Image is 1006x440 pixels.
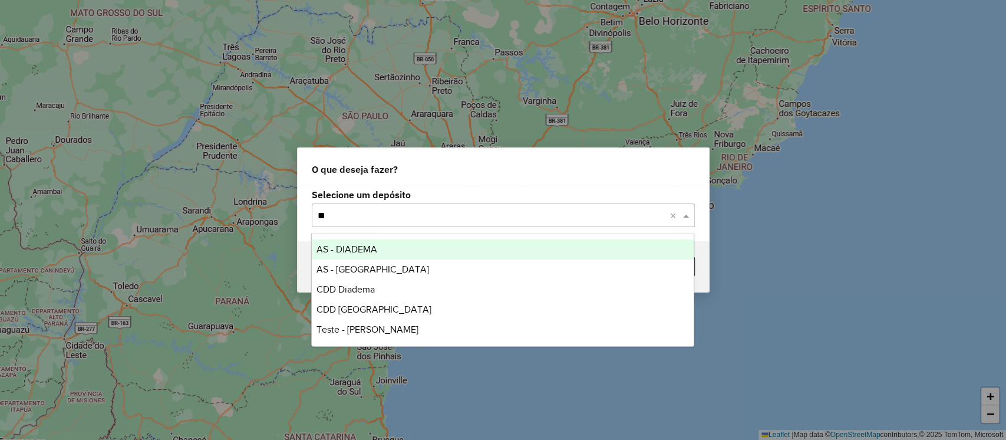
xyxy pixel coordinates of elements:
[316,304,431,314] span: CDD [GEOGRAPHIC_DATA]
[311,233,694,347] ng-dropdown-panel: Options list
[670,208,680,222] span: Clear all
[312,188,695,202] label: Selecione um depósito
[316,284,375,294] span: CDD Diadema
[312,162,398,176] span: O que deseja fazer?
[316,244,377,254] span: AS - DIADEMA
[316,324,418,334] span: Teste - [PERSON_NAME]
[316,264,429,274] span: AS - [GEOGRAPHIC_DATA]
